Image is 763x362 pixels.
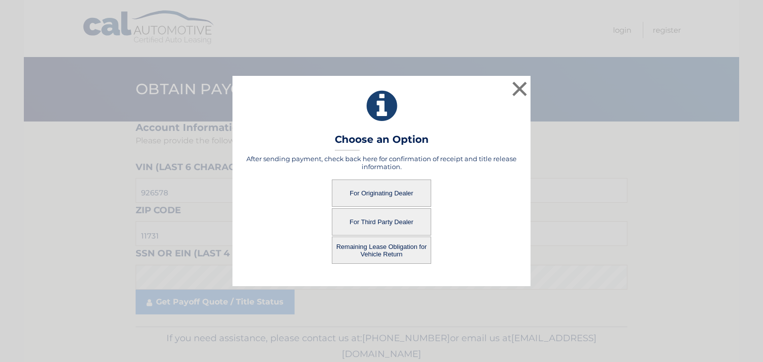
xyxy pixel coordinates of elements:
[245,155,518,171] h5: After sending payment, check back here for confirmation of receipt and title release information.
[510,79,530,99] button: ×
[332,180,431,207] button: For Originating Dealer
[335,133,429,151] h3: Choose an Option
[332,208,431,236] button: For Third Party Dealer
[332,237,431,264] button: Remaining Lease Obligation for Vehicle Return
